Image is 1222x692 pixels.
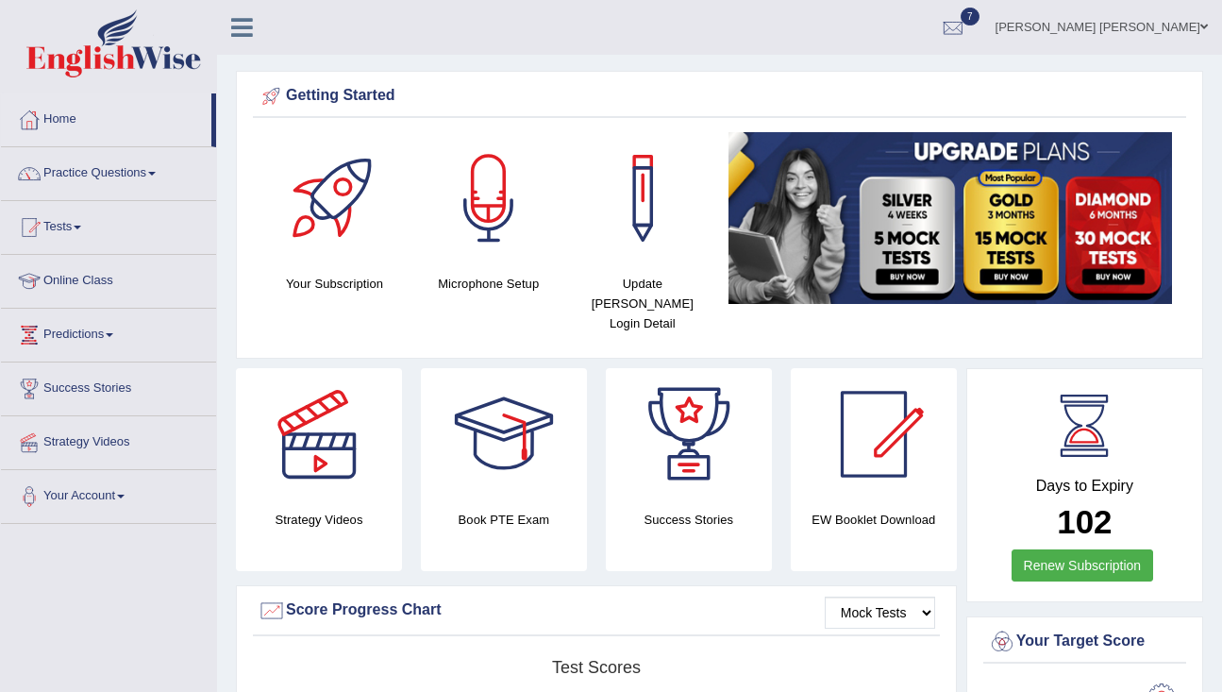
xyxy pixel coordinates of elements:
h4: Microphone Setup [421,274,556,294]
a: Home [1,93,211,141]
div: Score Progress Chart [258,597,935,625]
h4: Success Stories [606,510,772,530]
h4: EW Booklet Download [791,510,957,530]
img: small5.jpg [728,132,1172,304]
a: Strategy Videos [1,416,216,464]
h4: Days to Expiry [988,478,1181,495]
tspan: Test scores [552,658,641,677]
a: Success Stories [1,363,216,410]
a: Online Class [1,255,216,302]
a: Predictions [1,309,216,356]
h4: Book PTE Exam [421,510,587,530]
b: 102 [1057,503,1112,540]
div: Your Target Score [988,628,1181,656]
span: 7 [961,8,979,25]
div: Getting Started [258,82,1181,110]
a: Your Account [1,470,216,517]
h4: Your Subscription [267,274,402,294]
a: Practice Questions [1,147,216,194]
h4: Update [PERSON_NAME] Login Detail [575,274,710,333]
a: Renew Subscription [1012,549,1154,582]
h4: Strategy Videos [236,510,402,530]
a: Tests [1,201,216,248]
